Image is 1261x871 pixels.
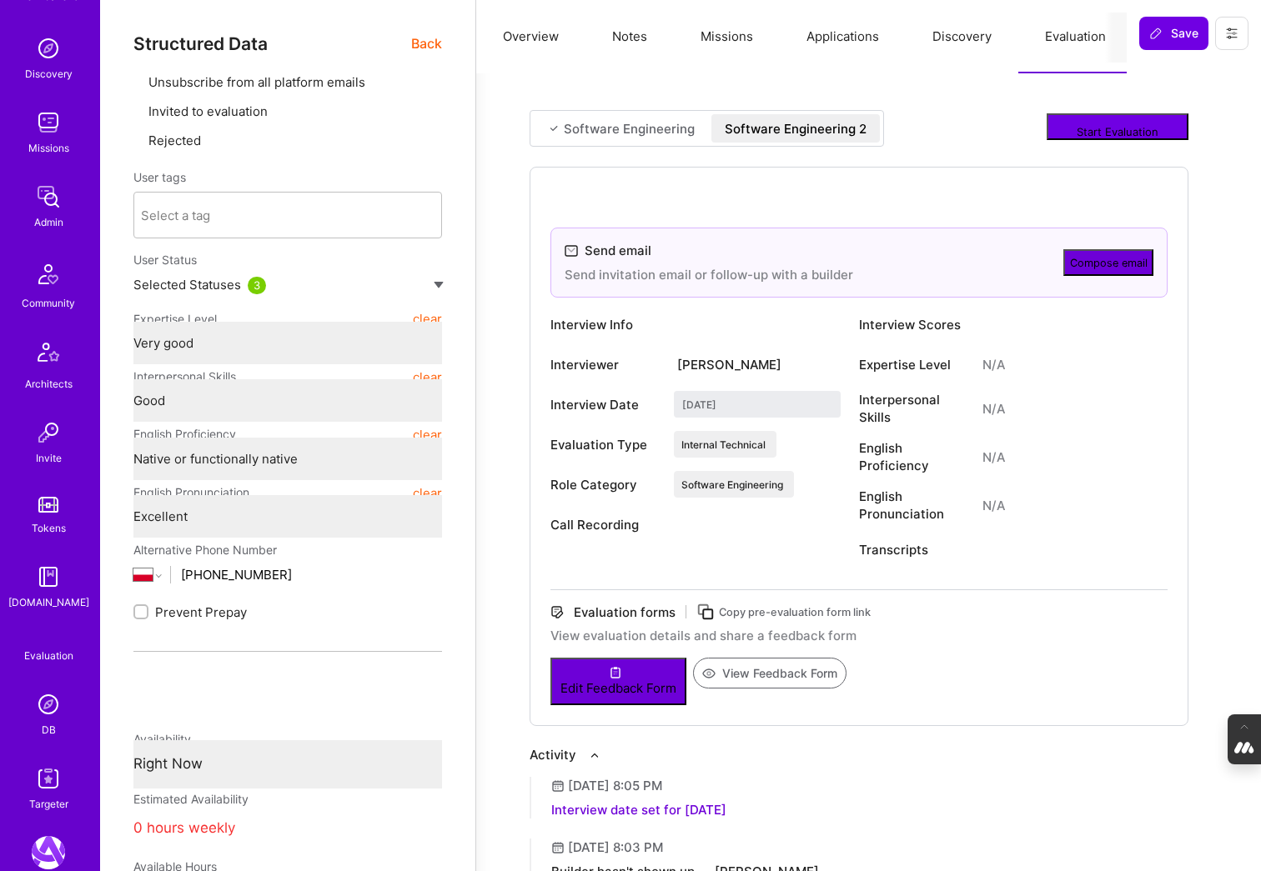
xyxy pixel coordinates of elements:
[677,356,781,373] div: [PERSON_NAME]
[859,391,969,426] div: Interpersonal Skills
[693,658,847,705] a: View Feedback Form
[148,133,201,148] span: Rejected
[693,658,847,688] button: View Feedback Form
[550,356,661,373] div: Interviewer
[568,838,663,856] div: [DATE] 8:03 PM
[1110,32,1123,44] i: icon Next
[133,419,236,449] span: English Proficiency
[133,169,186,185] label: User tags
[8,593,89,611] div: [DOMAIN_NAME]
[148,74,365,90] span: Unsubscribe from all platform emails
[34,213,63,231] div: Admin
[133,814,442,842] div: 0 hours weekly
[32,416,65,449] img: Invite
[434,282,444,288] img: caret
[859,356,969,373] div: Expertise Level
[550,658,686,705] button: Edit Feedback Form
[133,362,236,392] span: Interpersonal Skills
[32,762,65,795] img: Skill Targeter
[859,541,969,558] div: Transcripts
[568,777,662,794] div: [DATE] 8:05 PM
[550,476,661,493] div: Role Category
[22,294,75,312] div: Community
[1139,17,1208,50] button: Save
[411,33,442,54] span: Back
[422,211,430,219] i: icon Chevron
[133,784,442,814] div: Estimated Availability
[28,254,68,294] img: Community
[550,396,661,413] div: Interview Date
[413,362,442,392] button: clear
[133,543,277,557] span: Alternative Phone Number
[42,721,56,738] div: DB
[28,836,69,869] a: A.Team: Leading A.Team's Marketing & DemandGen
[32,836,65,869] img: A.Team: Leading A.Team's Marketing & DemandGen
[25,375,73,393] div: Architects
[133,304,217,334] span: Expertise Level
[25,65,73,83] div: Discovery
[133,33,268,54] span: Structured Data
[1047,113,1188,140] button: Start Evaluation
[550,627,1168,644] div: View evaluation details and share a feedback form
[248,277,266,294] div: 3
[133,253,197,267] span: User Status
[133,277,241,293] span: Selected Statuses
[982,497,1005,514] div: N/A
[859,488,969,523] div: English Pronunciation
[982,400,1005,418] div: N/A
[725,120,867,138] div: Software Engineering 2
[133,724,442,754] div: Availability
[28,139,69,157] div: Missions
[565,266,853,283] div: Send invitation email or follow-up with a builder
[155,603,247,621] span: Prevent Prepay
[413,304,442,334] button: clear
[585,242,651,259] div: Send email
[550,311,859,338] div: Interview Info
[1063,249,1153,276] button: Compose email
[696,603,716,622] i: icon Copy
[141,207,210,224] div: Select a tag
[133,478,249,508] span: English Pronunciation
[32,106,65,139] img: teamwork
[32,180,65,213] img: admin teamwork
[32,560,65,593] img: guide book
[28,335,68,375] img: Architects
[148,103,268,119] span: Invited to evaluation
[32,32,65,65] img: discovery
[38,497,58,513] img: tokens
[181,553,442,596] input: +1 (000) 000-0000
[574,603,676,621] div: Evaluation forms
[551,801,726,818] div: Interview date set for [DATE]
[719,603,871,621] div: Copy pre-evaluation form link
[859,311,1168,338] div: Interview Scores
[1149,25,1198,42] span: Save
[859,439,969,474] div: English Proficiency
[564,120,695,138] div: Software Engineering
[32,519,66,537] div: Tokens
[43,634,55,647] i: icon SelectionTeam
[36,449,62,467] div: Invite
[24,647,73,664] div: Evaluation
[550,516,661,533] div: Call Recording
[982,448,1005,466] div: N/A
[982,356,1005,373] div: N/A
[550,436,661,453] div: Evaluation Type
[530,746,576,763] div: Activity
[413,419,442,449] button: clear
[32,688,65,721] img: Admin Search
[413,478,442,508] button: clear
[29,795,68,813] div: Targeter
